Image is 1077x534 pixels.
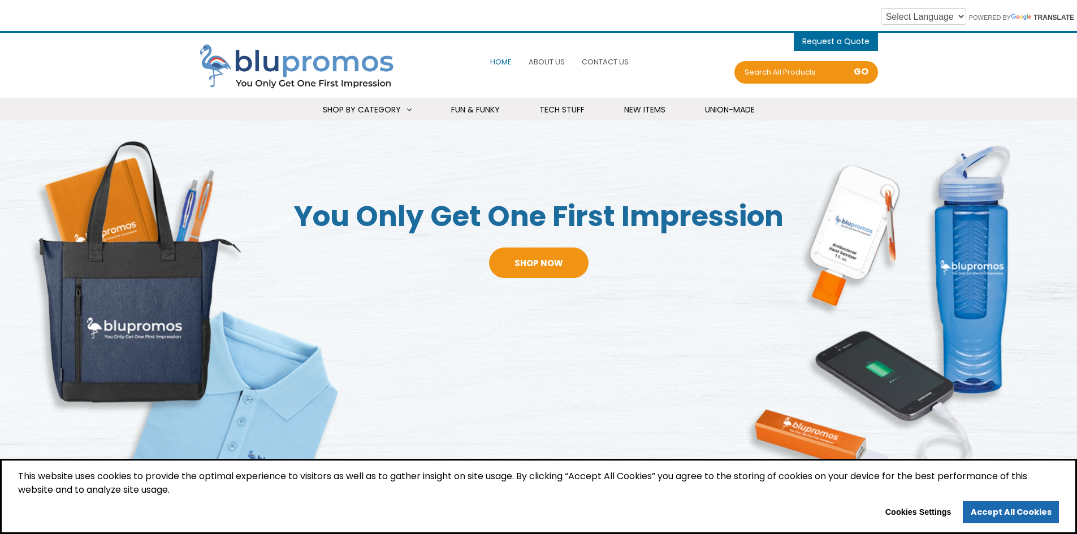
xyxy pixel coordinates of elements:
[624,104,665,115] span: New Items
[963,501,1059,524] a: allow cookies
[269,197,808,236] span: You Only Get One First Impression
[881,8,966,25] select: Language Translate Widget
[802,33,870,50] button: items - Cart
[872,6,1074,27] div: Powered by
[437,98,514,122] a: Fun & Funky
[802,36,870,50] span: items - Cart
[877,503,959,522] button: Cookies Settings
[200,44,403,90] img: Blupromos LLC's Logo
[705,104,755,115] span: Union-Made
[691,98,769,122] a: Union-Made
[1011,14,1074,21] a: Translate
[610,98,680,122] a: New Items
[451,104,500,115] span: Fun & Funky
[1011,14,1033,21] img: Google Translate
[487,50,514,74] a: Home
[490,57,512,67] span: Home
[526,50,568,74] a: About Us
[539,104,585,115] span: Tech Stuff
[18,470,1059,501] span: This website uses cookies to provide the optimal experience to visitors as well as to gather insi...
[309,98,426,122] a: Shop By Category
[529,57,565,67] span: About Us
[525,98,599,122] a: Tech Stuff
[582,57,629,67] span: Contact Us
[579,50,632,74] a: Contact Us
[489,248,589,278] a: Shop Now
[323,104,401,115] span: Shop By Category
